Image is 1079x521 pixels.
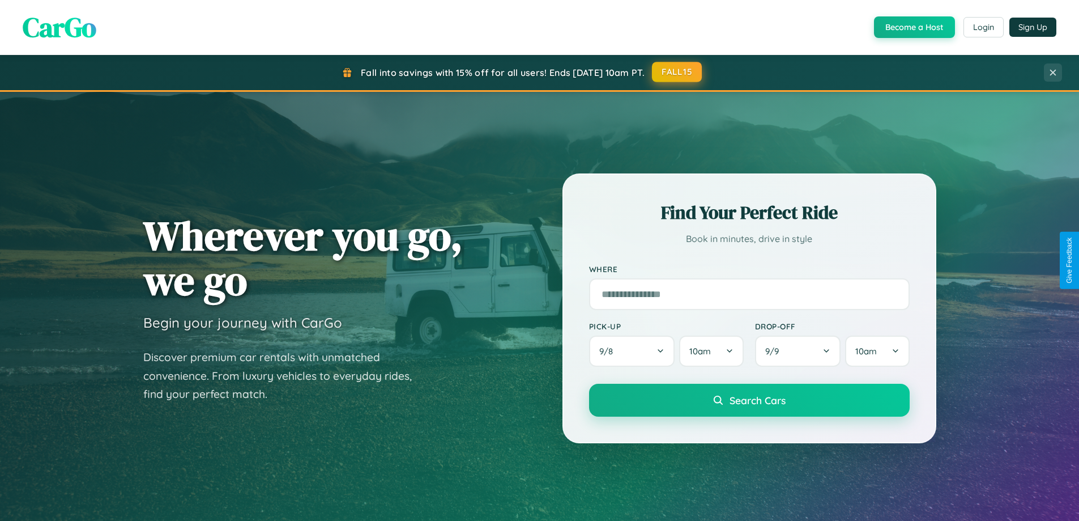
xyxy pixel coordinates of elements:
[589,384,910,417] button: Search Cars
[689,346,711,357] span: 10am
[1009,18,1056,37] button: Sign Up
[599,346,619,357] span: 9 / 8
[23,9,96,46] span: CarGo
[652,62,702,82] button: FALL15
[755,336,841,367] button: 9/9
[963,17,1004,37] button: Login
[679,336,743,367] button: 10am
[1065,238,1073,283] div: Give Feedback
[765,346,784,357] span: 9 / 9
[874,16,955,38] button: Become a Host
[589,231,910,247] p: Book in minutes, drive in style
[589,321,744,331] label: Pick-up
[143,314,342,331] h3: Begin your journey with CarGo
[845,336,909,367] button: 10am
[361,67,645,78] span: Fall into savings with 15% off for all users! Ends [DATE] 10am PT.
[855,346,877,357] span: 10am
[589,264,910,274] label: Where
[589,336,675,367] button: 9/8
[589,200,910,225] h2: Find Your Perfect Ride
[730,394,786,406] span: Search Cars
[143,348,427,404] p: Discover premium car rentals with unmatched convenience. From luxury vehicles to everyday rides, ...
[755,321,910,331] label: Drop-off
[143,213,463,303] h1: Wherever you go, we go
